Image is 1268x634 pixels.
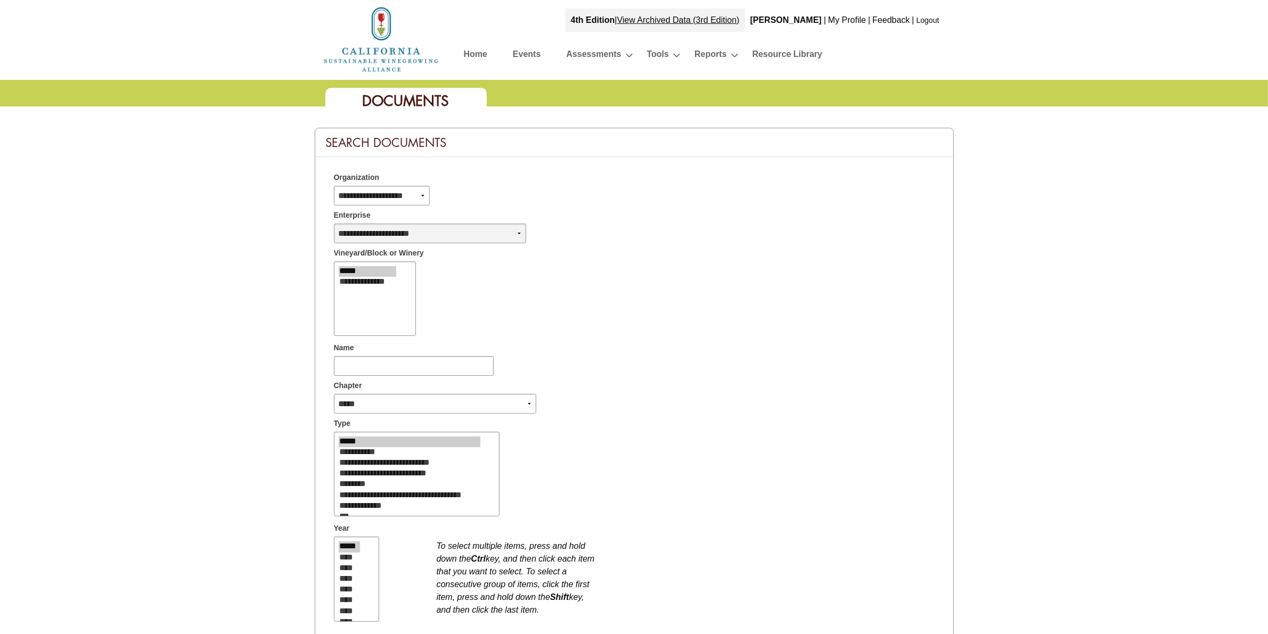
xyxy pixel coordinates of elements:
a: My Profile [828,15,866,24]
span: Name [334,342,354,353]
a: Assessments [566,47,621,65]
a: Home [464,47,487,65]
a: Logout [917,16,939,24]
a: Events [513,47,541,65]
div: | [867,9,871,32]
b: Ctrl [471,554,486,563]
b: Shift [550,592,569,602]
a: Tools [647,47,669,65]
a: Feedback [872,15,910,24]
span: Organization [334,172,380,183]
a: Reports [694,47,726,65]
div: To select multiple items, press and hold down the key, and then click each item that you want to ... [437,534,596,616]
span: Vineyard/Block or Winery [334,248,424,259]
span: Documents [363,92,449,110]
span: Year [334,523,350,534]
span: Type [334,418,351,429]
a: View Archived Data (3rd Edition) [617,15,740,24]
a: Resource Library [752,47,823,65]
span: Chapter [334,380,362,391]
a: Home [323,34,440,43]
b: [PERSON_NAME] [750,15,822,24]
div: | [566,9,745,32]
strong: 4th Edition [571,15,615,24]
div: | [911,9,915,32]
div: Search Documents [315,128,953,157]
img: logo_cswa2x.png [323,5,440,73]
span: Enterprise [334,210,371,221]
div: | [823,9,827,32]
